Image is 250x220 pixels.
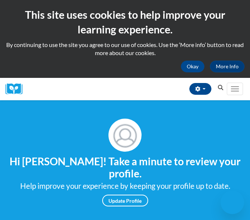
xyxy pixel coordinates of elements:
p: By continuing to use the site you agree to our use of cookies. Use the ‘More info’ button to read... [6,41,244,57]
img: Logo brand [6,83,28,95]
button: Account Settings [189,83,211,95]
div: Help improve your experience by keeping your profile up to date. [6,180,244,192]
a: Cox Campus [6,83,28,95]
a: Update Profile [102,195,148,206]
img: Profile Image [108,119,142,152]
button: Okay [181,61,204,72]
iframe: Button to launch messaging window [221,191,244,214]
h2: This site uses cookies to help improve your learning experience. [6,7,244,37]
button: Search [215,83,226,92]
h4: Hi [PERSON_NAME]! Take a minute to review your profile. [6,155,244,180]
a: More Info [210,61,244,72]
div: Main menu [226,78,244,100]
